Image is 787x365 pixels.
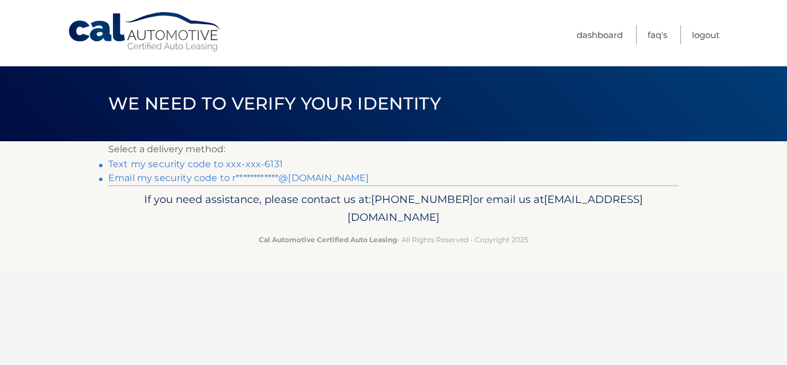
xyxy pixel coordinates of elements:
a: Text my security code to xxx-xxx-6131 [108,159,283,170]
a: Logout [692,25,720,44]
p: Select a delivery method: [108,141,679,157]
span: We need to verify your identity [108,93,441,114]
p: If you need assistance, please contact us at: or email us at [116,190,671,227]
a: Dashboard [577,25,623,44]
p: - All Rights Reserved - Copyright 2025 [116,234,671,246]
a: FAQ's [648,25,667,44]
span: [PHONE_NUMBER] [371,193,473,206]
strong: Cal Automotive Certified Auto Leasing [259,235,397,244]
a: Cal Automotive [67,12,223,52]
